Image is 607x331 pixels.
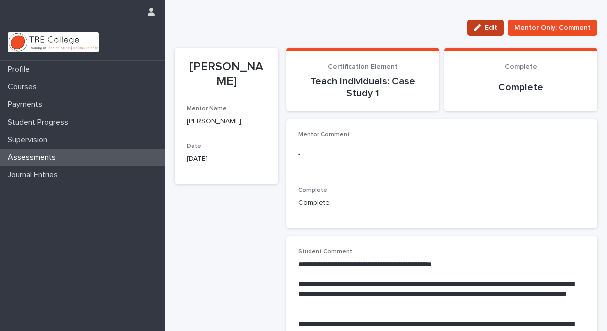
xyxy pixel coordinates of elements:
span: Mentor Name [187,106,227,112]
span: Complete [505,63,537,70]
span: Date [187,143,201,149]
p: Profile [4,65,38,74]
p: Journal Entries [4,170,66,180]
span: Mentor Comment [298,132,350,138]
img: L01RLPSrRaOWR30Oqb5K [8,32,99,52]
p: [DATE] [187,154,266,164]
span: Certification Element [328,63,398,70]
p: Complete [456,81,585,93]
button: Mentor Only: Comment [508,20,597,36]
p: Complete [298,198,585,208]
p: Assessments [4,153,64,162]
p: Courses [4,82,45,92]
p: [PERSON_NAME] [187,60,266,89]
p: Supervision [4,135,55,145]
span: Complete [298,187,327,193]
p: - [298,149,585,160]
p: Teach Individuals: Case Study 1 [298,75,427,99]
span: Student Comment [298,249,352,255]
span: Mentor Only: Comment [514,23,591,33]
button: Edit [467,20,504,36]
span: Edit [485,24,497,31]
p: Student Progress [4,118,76,127]
p: Payments [4,100,50,109]
p: [PERSON_NAME] [187,116,266,127]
